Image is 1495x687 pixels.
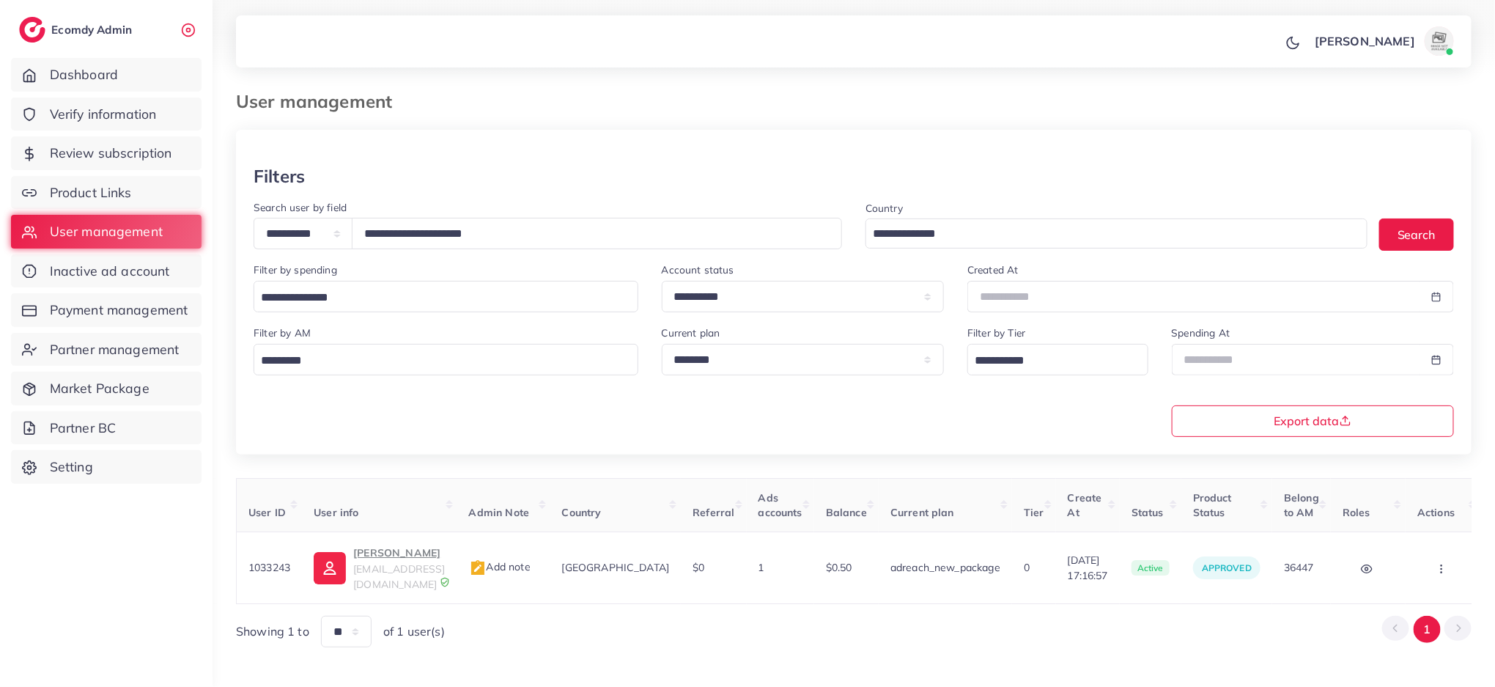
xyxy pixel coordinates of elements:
span: [EMAIL_ADDRESS][DOMAIN_NAME] [353,562,445,590]
span: Current plan [890,506,954,519]
a: Review subscription [11,136,202,170]
img: avatar [1425,26,1454,56]
img: ic-user-info.36bf1079.svg [314,552,346,584]
span: [GEOGRAPHIC_DATA] [562,561,670,574]
span: Export data [1274,415,1351,427]
a: Payment management [11,293,202,327]
span: of 1 user(s) [383,623,445,640]
span: Review subscription [50,144,172,163]
img: logo [19,17,45,43]
img: admin_note.cdd0b510.svg [469,559,487,577]
span: 1033243 [248,561,290,574]
span: Balance [826,506,867,519]
label: Account status [662,262,734,277]
button: Export data [1172,405,1455,437]
h3: User management [236,91,404,112]
button: Go to page 1 [1414,616,1441,643]
div: Search for option [967,344,1148,375]
label: Current plan [662,326,720,340]
span: Market Package [50,379,149,398]
a: Verify information [11,98,202,131]
span: 36447 [1284,561,1314,574]
span: Setting [50,458,93,477]
span: Dashboard [50,65,118,84]
input: Search for option [256,350,619,372]
span: approved [1202,562,1252,573]
span: Ads accounts [758,491,802,519]
a: [PERSON_NAME]avatar [1307,26,1460,56]
a: Partner management [11,333,202,367]
span: Partner management [50,340,180,359]
a: Market Package [11,372,202,405]
a: Inactive ad account [11,254,202,288]
div: Search for option [254,344,638,375]
label: Search user by field [254,200,347,215]
span: active [1132,560,1170,576]
span: Actions [1417,506,1455,519]
a: [PERSON_NAME][EMAIL_ADDRESS][DOMAIN_NAME] [314,544,445,592]
span: Belong to AM [1284,491,1319,519]
input: Search for option [256,287,619,309]
span: User ID [248,506,286,519]
label: Country [865,201,903,216]
img: 9CAL8B2pu8EFxCJHYAAAAldEVYdGRhdGU6Y3JlYXRlADIwMjItMTItMDlUMDQ6NTg6MzkrMDA6MDBXSlgLAAAAJXRFWHRkYXR... [440,577,450,587]
label: Spending At [1172,326,1230,340]
a: Setting [11,450,202,484]
ul: Pagination [1382,616,1472,643]
h2: Ecomdy Admin [51,23,136,37]
span: 0 [1024,561,1030,574]
p: [PERSON_NAME] [1315,32,1415,50]
div: Search for option [254,281,638,312]
span: Add note [469,560,531,573]
span: Status [1132,506,1164,519]
span: Inactive ad account [50,262,170,281]
a: Dashboard [11,58,202,92]
span: [DATE] 17:16:57 [1068,553,1108,583]
span: Referral [693,506,734,519]
span: $0.50 [826,561,852,574]
span: User management [50,222,163,241]
span: Payment management [50,301,188,320]
button: Search [1379,218,1454,250]
a: logoEcomdy Admin [19,17,136,43]
span: $0 [693,561,704,574]
span: Verify information [50,105,157,124]
span: Admin Note [469,506,530,519]
a: Product Links [11,176,202,210]
a: Partner BC [11,411,202,445]
span: adreach_new_package [890,561,1000,574]
span: Showing 1 to [236,623,309,640]
input: Search for option [868,223,1348,246]
div: Search for option [865,218,1367,249]
p: [PERSON_NAME] [353,544,445,562]
span: Create At [1068,491,1102,519]
span: User info [314,506,358,519]
label: Filter by Tier [967,326,1025,340]
label: Filter by spending [254,262,337,277]
span: Product Status [1193,491,1232,519]
span: Product Links [50,183,132,202]
span: 1 [758,561,764,574]
label: Created At [967,262,1019,277]
a: User management [11,215,202,249]
label: Filter by AM [254,326,311,340]
h3: Filters [254,166,305,187]
span: Tier [1024,506,1044,519]
span: Country [562,506,602,519]
span: Partner BC [50,419,117,438]
span: Roles [1343,506,1370,519]
input: Search for option [970,350,1129,372]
